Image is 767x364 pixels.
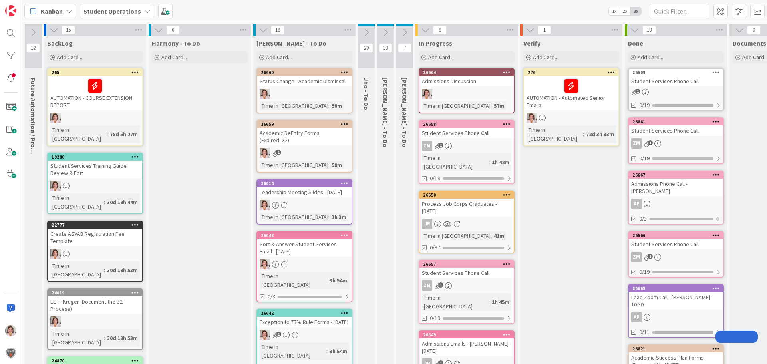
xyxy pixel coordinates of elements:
span: Kanban [41,6,63,16]
span: 0/19 [639,101,650,109]
div: 26650Process Job Corps Graduates - [DATE] [419,191,514,216]
div: 26649Admissions Emails - [PERSON_NAME] - [DATE] [419,331,514,356]
img: EW [5,325,16,336]
span: 12 [26,43,40,53]
div: 26657 [423,261,514,267]
a: 26667Admissions Phone Call - [PERSON_NAME]AP0/3 [628,171,724,225]
img: EW [260,200,270,210]
div: 26661 [632,119,723,125]
div: Time in [GEOGRAPHIC_DATA] [422,231,491,240]
div: Time in [GEOGRAPHIC_DATA] [50,261,104,279]
span: 0 [166,25,180,35]
div: 22777 [52,222,142,228]
div: Time in [GEOGRAPHIC_DATA] [422,293,489,311]
div: Lead Zoom Call - [PERSON_NAME] 10:30 [629,292,723,310]
div: Time in [GEOGRAPHIC_DATA] [50,125,107,143]
span: BackLog [47,39,73,47]
div: 26666Student Services Phone Call [629,232,723,249]
span: 18 [642,25,656,35]
div: AP [631,199,642,209]
span: 15 [62,25,75,35]
span: In Progress [419,39,452,47]
div: EW [48,316,142,327]
span: : [107,130,108,139]
div: 30d 19h 53m [105,266,140,274]
div: 1h 45m [490,298,511,306]
div: JR [419,219,514,229]
div: 265 [48,69,142,76]
span: : [104,334,105,342]
div: 58m [330,161,344,169]
div: 1h 42m [490,158,511,167]
span: 1 [538,25,551,35]
div: EW [257,148,352,158]
span: 0/19 [639,268,650,276]
span: 1 [276,332,281,337]
span: Done [628,39,643,47]
span: 33 [379,43,392,53]
span: Add Card... [428,54,454,61]
div: 30d 18h 44m [105,198,140,207]
span: 2x [620,7,630,15]
div: 26642Exception to 75% Rule Forms - [DATE] [257,310,352,327]
span: 18 [271,25,284,35]
span: 0/3 [639,215,647,223]
div: 26609 [632,70,723,75]
span: Add Card... [161,54,187,61]
div: Student Services Phone Call [419,268,514,278]
span: 0/3 [268,292,275,301]
span: 0 [747,25,761,35]
span: : [491,101,492,110]
span: 0/37 [430,243,440,252]
div: 26661Student Services Phone Call [629,118,723,136]
img: avatar [5,348,16,359]
div: Time in [GEOGRAPHIC_DATA] [260,161,328,169]
b: Student Operations [83,7,141,15]
div: 26649 [419,331,514,338]
span: Add Card... [57,54,82,61]
div: ELP - Kruger (Document the B2 Process) [48,296,142,314]
div: Student Services Phone Call [629,125,723,136]
div: 276 [524,69,618,76]
div: 57m [492,101,506,110]
span: 0/19 [430,174,440,183]
div: 26658 [419,121,514,128]
div: 26664 [423,70,514,75]
img: EW [50,249,61,259]
div: 78d 5h 27m [108,130,140,139]
span: Verify [523,39,540,47]
span: : [326,347,328,356]
div: AP [631,312,642,322]
span: : [326,276,328,285]
div: Student Services Training Guide Review & Edit [48,161,142,178]
div: 26609 [629,69,723,76]
img: EW [260,330,270,340]
a: 265AUTOMATION - COURSE EXTENSION REPORTEWTime in [GEOGRAPHIC_DATA]:78d 5h 27m [47,68,143,146]
div: 26660 [261,70,352,75]
div: 26660Status Change - Academic Dismissal [257,69,352,86]
span: : [489,158,490,167]
div: Create ASVAB Registration Fee Template [48,229,142,246]
div: Student Services Phone Call [629,76,723,86]
div: 30d 19h 53m [105,334,140,342]
img: EW [260,89,270,99]
div: Exception to 75% Rule Forms - [DATE] [257,317,352,327]
a: 26661Student Services Phone CallZM0/19 [628,117,724,164]
div: Time in [GEOGRAPHIC_DATA] [422,101,491,110]
a: 276AUTOMATION - Automated Senior EmailsEWTime in [GEOGRAPHIC_DATA]:72d 3h 33m [523,68,619,146]
div: 26665 [629,285,723,292]
div: 26664Admissions Discussion [419,69,514,86]
div: 276 [528,70,618,75]
div: 26621 [632,346,723,352]
div: 26664 [419,69,514,76]
div: 26661 [629,118,723,125]
span: 1 [438,282,443,288]
input: Quick Filter... [650,4,709,18]
div: 41m [492,231,506,240]
div: 72d 3h 33m [584,130,616,139]
span: 7 [398,43,411,53]
div: 26659Academic ReEntry Forms (Expired_X2) [257,121,352,145]
div: 3h 54m [328,347,349,356]
div: Admissions Emails - [PERSON_NAME] - [DATE] [419,338,514,356]
img: EW [422,89,432,99]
